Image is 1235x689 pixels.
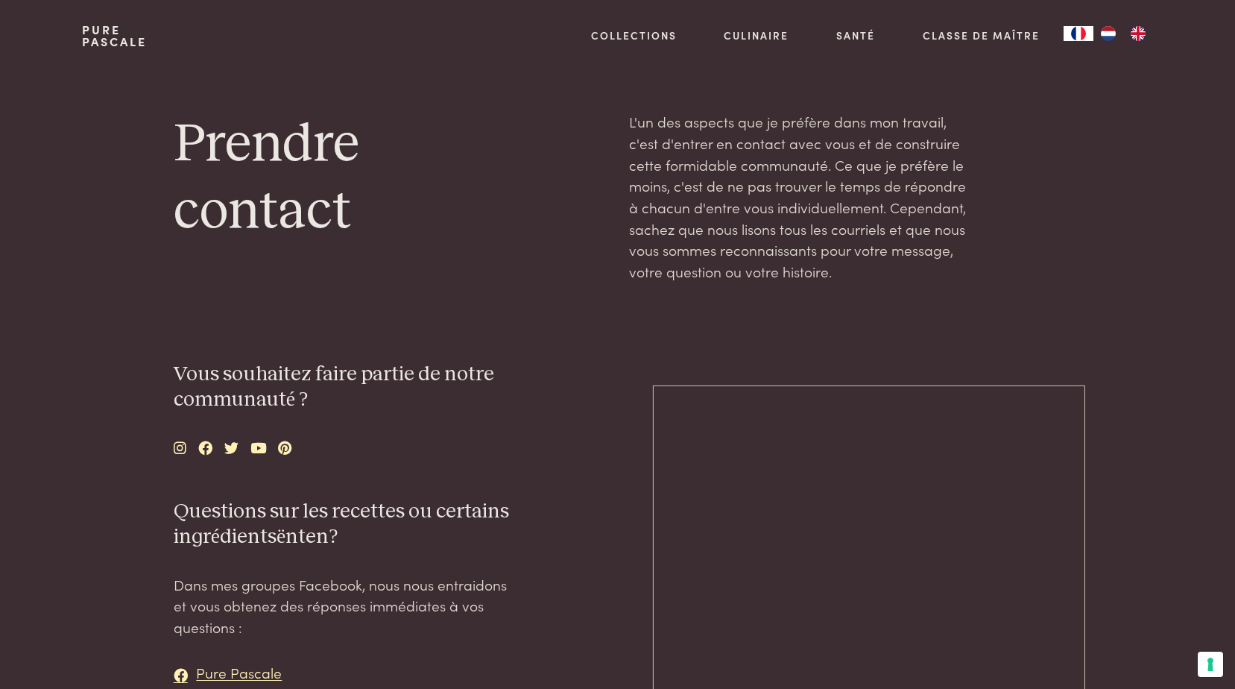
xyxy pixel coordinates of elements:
[329,526,338,547] span: ?
[1064,26,1093,41] div: Language
[724,28,789,43] a: Culinaire
[923,28,1040,43] a: Classe de maître
[82,24,147,48] a: PurePascale
[836,28,875,43] a: Santé
[1064,26,1093,41] a: FR
[174,111,515,246] h1: Prendre contact
[174,574,515,638] p: Dans mes groupes Facebook, nous nous entraidons et vous obtenez des réponses immédiates à vos que...
[1093,26,1123,41] a: NL
[1123,26,1153,41] a: EN
[174,501,509,548] span: Questions sur les recettes ou certains ingrédients
[174,662,282,684] a: Pure Pascale
[629,111,966,281] span: L'un des aspects que je préfère dans mon travail, c'est d'entrer en contact avec vous et de const...
[277,526,285,547] span: ë
[1198,652,1223,677] button: Vos préférences en matière de consentement pour les technologies de suivi
[1064,26,1153,41] aside: Language selected: Français
[591,28,677,43] a: Collections
[1093,26,1153,41] ul: Language list
[174,362,515,413] h3: Vous souhaitez faire partie de notre communauté ?
[285,526,329,547] span: nten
